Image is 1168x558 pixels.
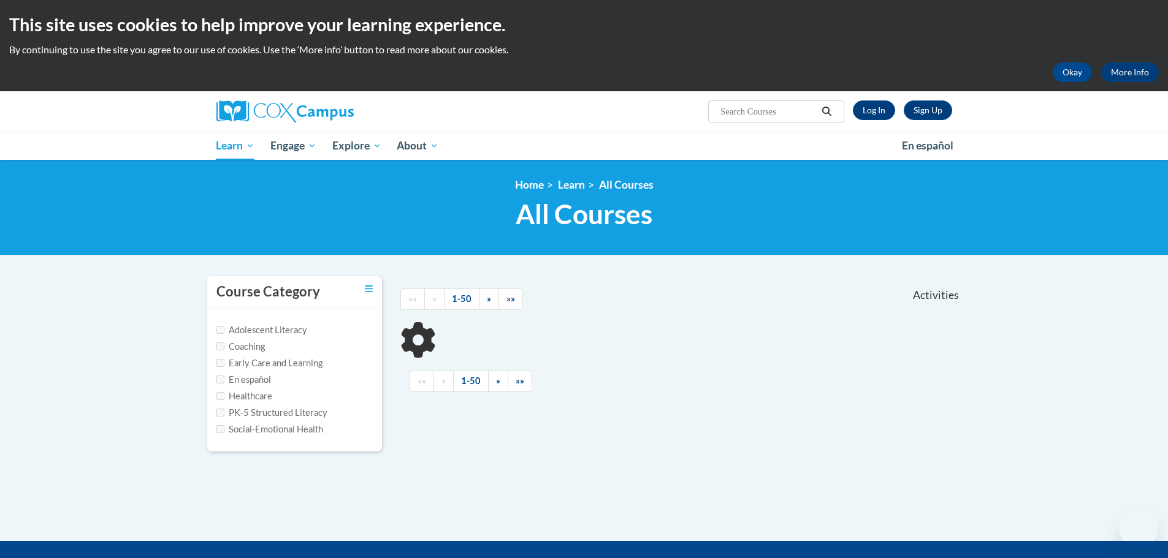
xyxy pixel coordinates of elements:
[216,282,320,301] h3: Course Category
[216,359,224,367] input: Checkbox for Options
[1101,62,1159,82] a: More Info
[433,371,454,392] a: Previous
[208,132,263,160] a: Learn
[365,282,373,296] a: Toggle collapse
[216,342,224,350] input: Checkbox for Options
[904,100,952,120] a: Register
[216,392,224,400] input: Checkbox for Options
[408,293,417,304] span: ««
[216,323,307,337] label: Adolescent Literacy
[515,178,544,191] a: Home
[216,425,224,433] input: Checkbox for Options
[216,406,327,420] label: PK-5 Structured Literacy
[216,100,354,123] img: Cox Campus
[441,375,446,386] span: «
[453,371,489,392] a: 1-50
[516,198,652,230] span: All Courses
[902,139,953,152] span: En español
[332,138,381,153] span: Explore
[516,375,524,386] span: »»
[216,138,254,153] span: Learn
[894,133,961,159] a: En español
[817,104,836,119] button: Search
[216,340,265,353] label: Coaching
[198,132,971,160] div: Main menu
[270,138,316,153] span: Engage
[1053,62,1092,82] button: Okay
[9,12,1159,37] h2: This site uses cookies to help improve your learning experience.
[558,178,585,191] a: Learn
[432,293,437,304] span: «
[913,288,959,302] span: Activities
[496,375,500,386] span: »
[9,43,1159,56] p: By continuing to use the site you agree to our use of cookies. Use the ‘More info’ button to read...
[216,326,224,334] input: Checkbox for Options
[487,293,491,304] span: »
[488,371,508,392] a: Next
[324,132,389,160] a: Explore
[216,390,272,403] label: Healthcare
[397,138,438,153] span: About
[216,373,271,386] label: En español
[389,132,446,160] a: About
[853,100,895,120] a: Log In
[498,288,523,310] a: End
[216,423,323,436] label: Social-Emotional Health
[216,375,224,383] input: Checkbox for Options
[424,288,445,310] a: Previous
[410,371,434,392] a: Begining
[418,375,426,386] span: ««
[216,409,224,417] input: Checkbox for Options
[444,288,479,310] a: 1-50
[719,104,817,119] input: Search Courses
[506,293,515,304] span: »»
[508,371,532,392] a: End
[479,288,499,310] a: Next
[599,178,654,191] a: All Courses
[400,288,425,310] a: Begining
[262,132,324,160] a: Engage
[1119,509,1158,548] iframe: Button to launch messaging window
[216,356,323,370] label: Early Care and Learning
[216,100,449,123] a: Cox Campus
